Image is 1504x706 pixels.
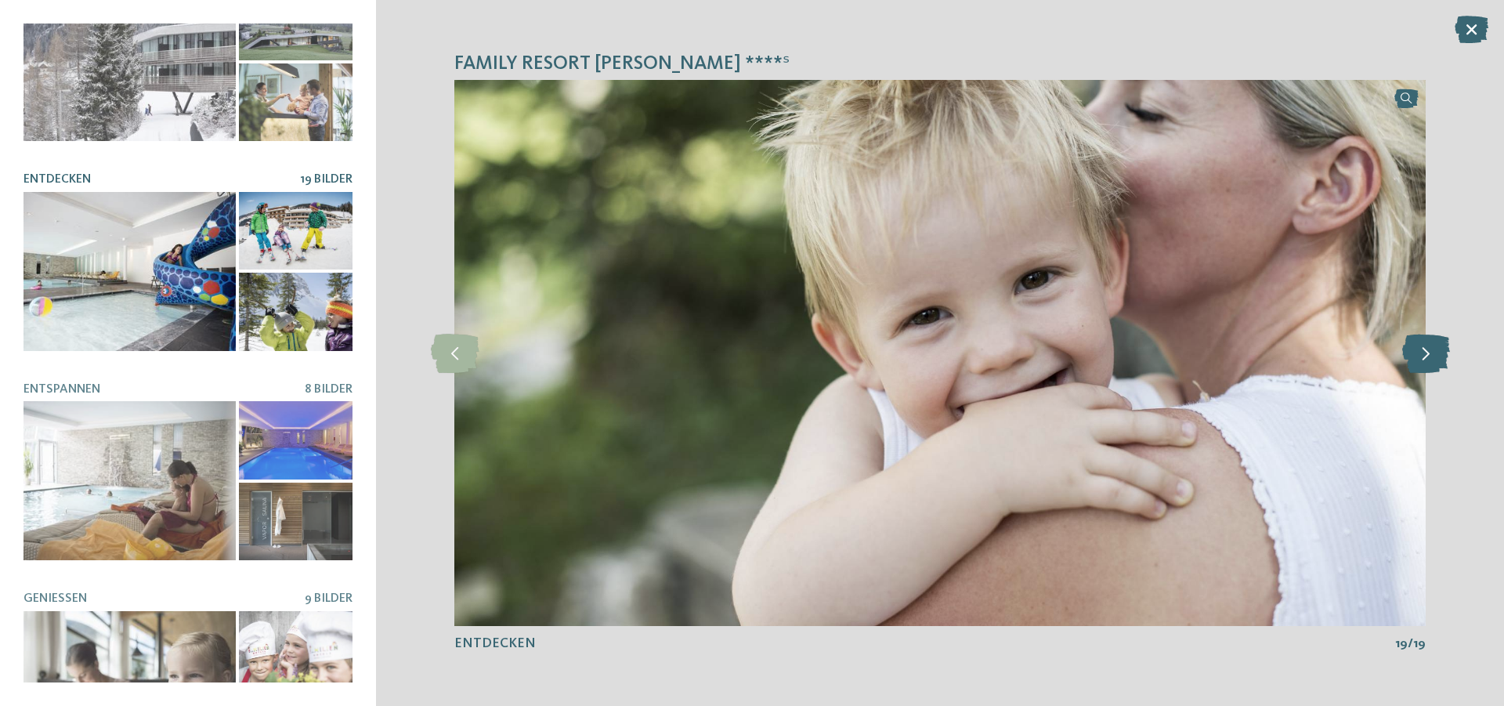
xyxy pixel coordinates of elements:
span: 8 Bilder [305,383,352,396]
img: Family Resort Rainer ****ˢ [454,80,1426,627]
span: Entdecken [454,636,536,650]
span: Family Resort [PERSON_NAME] ****ˢ [454,50,790,78]
span: 19 Bilder [300,173,352,186]
span: 19 [1413,635,1426,653]
span: / [1408,635,1413,653]
span: Entspannen [23,383,100,396]
span: Entdecken [23,173,91,186]
span: Genießen [23,592,87,605]
span: 19 [1395,635,1408,653]
span: 9 Bilder [305,592,352,605]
